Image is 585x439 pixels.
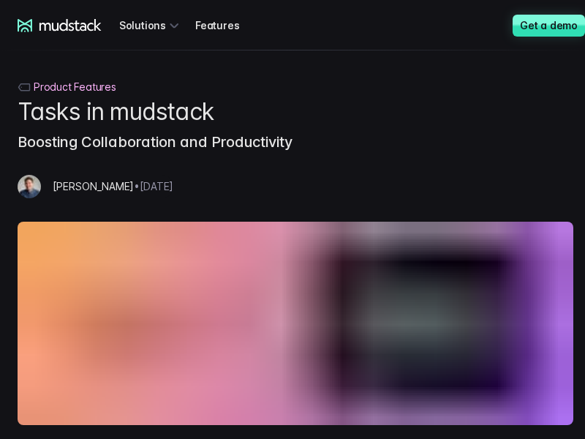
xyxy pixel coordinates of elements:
a: mudstack logo [18,19,102,32]
a: Features [195,12,257,39]
a: Get a demo [513,15,585,37]
h3: Boosting Collaboration and Productivity [18,126,347,151]
div: Solutions [119,12,184,39]
span: [PERSON_NAME] [53,180,134,192]
span: • [DATE] [134,180,173,192]
h1: Tasks in mudstack [18,99,347,126]
span: Product Features [34,80,116,93]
